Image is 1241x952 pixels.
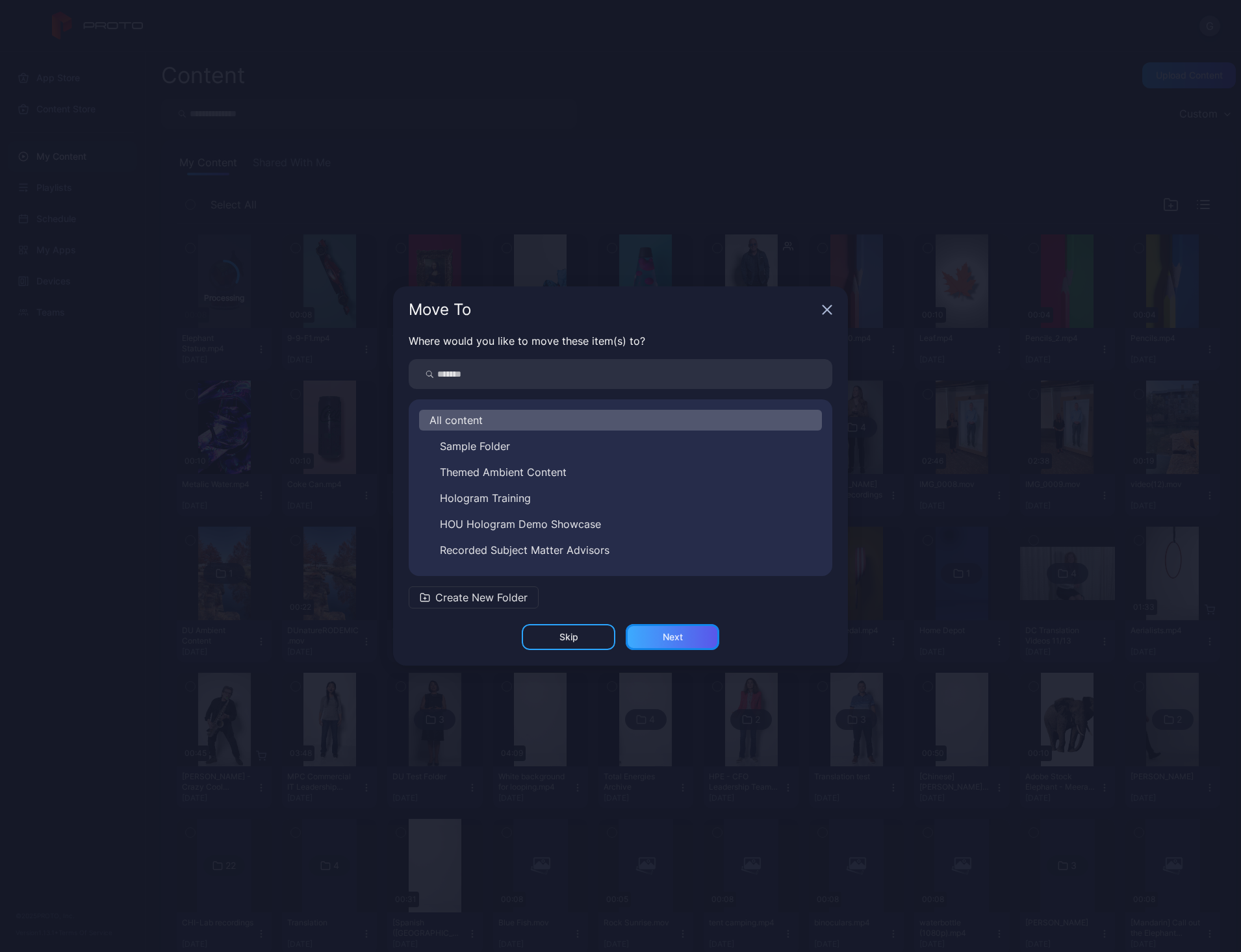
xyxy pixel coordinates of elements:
span: All content [429,412,483,428]
p: Where would you like to move these item(s) to? [409,333,832,349]
span: Create New Folder [435,590,528,605]
button: Hologram Training [419,488,822,508]
span: HOU Hologram Demo Showcase [440,516,601,532]
button: Next [626,624,719,650]
button: Skip [522,624,615,650]
span: Sample Folder [440,438,510,454]
span: Recorded Subject Matter Advisors [440,542,609,558]
button: Sample Folder [419,436,822,457]
button: Recorded Subject Matter Advisors [419,540,822,560]
div: Skip [559,632,578,642]
span: Themed Ambient Content [440,464,567,480]
span: Hologram Training [440,490,531,506]
div: Move To [409,302,817,318]
button: Create New Folder [409,586,539,608]
button: Themed Ambient Content [419,462,822,482]
button: HOU Hologram Demo Showcase [419,514,822,534]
